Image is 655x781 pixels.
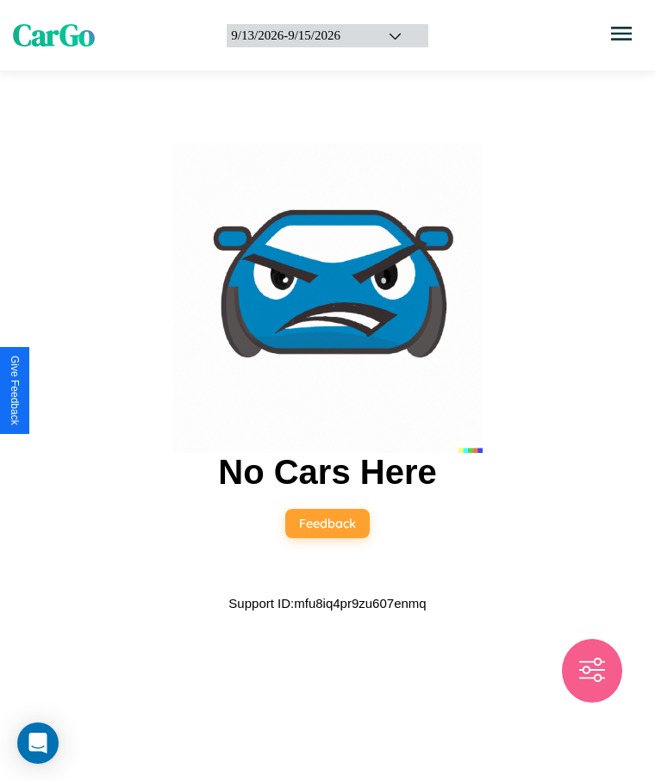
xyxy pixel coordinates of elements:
div: 9 / 13 / 2026 - 9 / 15 / 2026 [231,28,365,43]
h2: No Cars Here [218,453,436,492]
span: CarGo [13,15,95,56]
img: car [172,143,483,453]
button: Feedback [285,509,370,538]
div: Open Intercom Messenger [17,722,59,764]
div: Give Feedback [9,356,21,425]
p: Support ID: mfu8iq4pr9zu607enmq [228,592,426,615]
